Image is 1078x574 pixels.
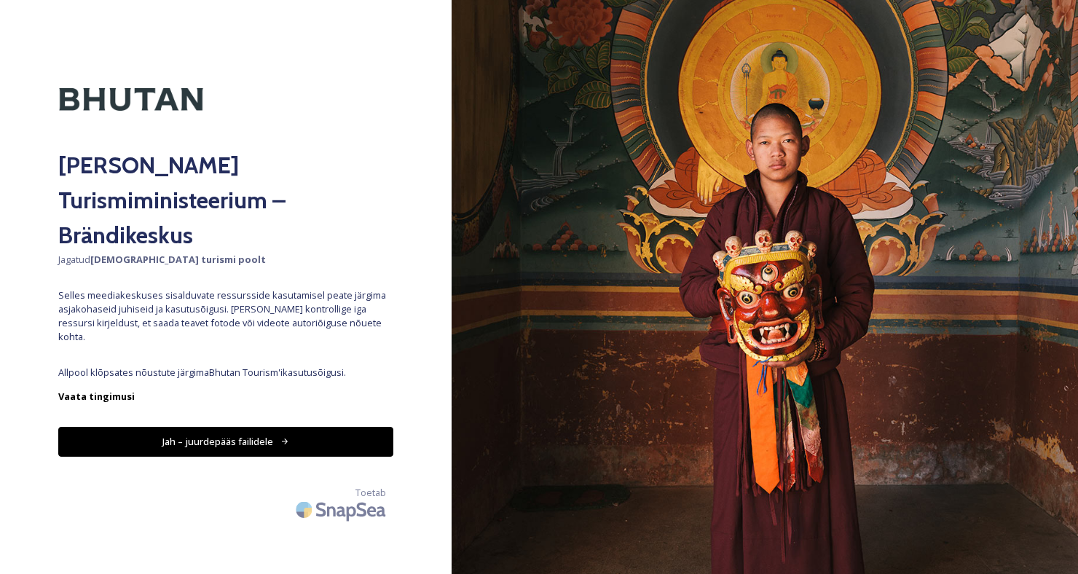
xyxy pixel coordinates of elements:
[90,253,266,266] font: [DEMOGRAPHIC_DATA] turismi poolt
[58,253,90,266] font: Jagatud
[58,58,204,141] img: Kingdom-of-Bhutan-Logo.png
[58,366,209,379] font: Allpool klõpsates nõustute järgima
[209,366,283,379] font: Bhutan Tourism'i
[58,390,135,403] font: Vaata tingimusi
[58,427,393,457] button: Jah – juurdepääs failidele
[58,151,286,249] font: [PERSON_NAME] Turismiministeerium – Brändikeskus
[291,492,393,527] img: SnapSea logo
[58,288,386,344] font: Selles meediakeskuses sisalduvate ressursside kasutamisel peate järgima asjakohaseid juhiseid ja ...
[162,435,273,448] font: Jah – juurdepääs failidele
[355,486,386,499] font: Toetab
[283,366,346,379] font: kasutusõigusi.
[58,388,393,405] a: Vaata tingimusi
